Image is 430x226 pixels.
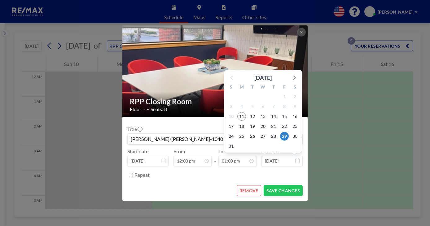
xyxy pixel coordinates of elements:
span: Thursday, August 28, 2025 [269,132,278,141]
label: Title [127,126,142,132]
span: • [147,107,149,111]
span: Sunday, August 24, 2025 [227,132,235,141]
span: Friday, August 29, 2025 [280,132,289,141]
button: REMOVE [237,185,261,196]
h2: RPP Closing Room [130,97,301,106]
span: Wednesday, August 20, 2025 [259,122,267,131]
span: Sunday, August 17, 2025 [227,122,235,131]
span: Monday, August 11, 2025 [237,112,246,121]
input: (No title) [128,134,302,144]
span: Thursday, August 21, 2025 [269,122,278,131]
div: M [236,84,247,92]
span: Seats: 8 [151,106,167,112]
span: Saturday, August 23, 2025 [291,122,299,131]
span: Thursday, August 14, 2025 [269,112,278,121]
div: W [258,84,268,92]
span: Wednesday, August 27, 2025 [259,132,267,141]
span: Floor: - [130,106,145,112]
button: SAVE CHANGES [264,185,303,196]
label: Repeat [134,172,150,178]
span: Sunday, August 31, 2025 [227,142,235,150]
div: S [290,84,300,92]
label: Start date [127,148,148,154]
span: Friday, August 15, 2025 [280,112,289,121]
span: Friday, August 22, 2025 [280,122,289,131]
span: Monday, August 18, 2025 [237,122,246,131]
span: Tuesday, August 19, 2025 [248,122,257,131]
div: [DATE] [254,73,272,82]
span: Thursday, August 7, 2025 [269,102,278,111]
label: From [173,148,185,154]
span: Friday, August 8, 2025 [280,102,289,111]
span: Saturday, August 9, 2025 [291,102,299,111]
span: Tuesday, August 5, 2025 [248,102,257,111]
span: Sunday, August 3, 2025 [227,102,235,111]
div: F [279,84,289,92]
span: Wednesday, August 13, 2025 [259,112,267,121]
label: To [218,148,223,154]
span: Wednesday, August 6, 2025 [259,102,267,111]
span: Friday, August 1, 2025 [280,92,289,101]
span: Saturday, August 2, 2025 [291,92,299,101]
div: T [268,84,279,92]
div: S [226,84,236,92]
span: - [214,150,216,164]
span: Saturday, August 16, 2025 [291,112,299,121]
span: Monday, August 25, 2025 [237,132,246,141]
div: T [247,84,258,92]
span: Monday, August 4, 2025 [237,102,246,111]
span: Tuesday, August 12, 2025 [248,112,257,121]
span: Saturday, August 30, 2025 [291,132,299,141]
span: Sunday, August 10, 2025 [227,112,235,121]
span: Tuesday, August 26, 2025 [248,132,257,141]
